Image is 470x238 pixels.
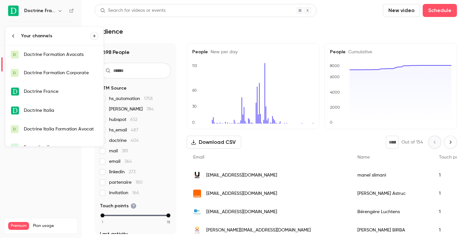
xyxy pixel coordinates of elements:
[24,144,98,151] div: Formation flow
[24,51,98,58] div: Doctrine Formation Avocats
[13,52,16,58] span: D
[13,126,16,132] span: D
[24,126,98,132] div: Doctrine Italia Formation Avocat
[14,144,16,150] span: F
[24,107,98,114] div: Doctrine Italia
[24,88,98,95] div: Doctrine France
[11,88,19,95] img: Doctrine France
[21,33,90,39] div: Your channels
[11,107,19,114] img: Doctrine Italia
[13,70,16,76] span: D
[24,70,98,76] div: Doctrine Formation Corporate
